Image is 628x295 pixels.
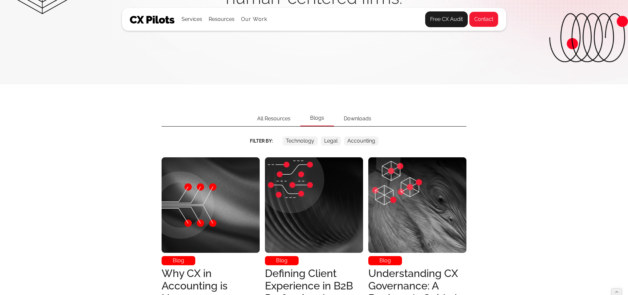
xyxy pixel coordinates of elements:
[250,136,273,146] div: Filter By:
[286,136,314,146] div: Technology
[347,136,375,146] div: Accounting
[425,11,468,27] a: Free CX Audit
[241,16,268,22] a: Our Work
[300,111,334,126] div: Blogs
[162,136,466,146] form: Email Form
[469,11,498,27] a: Contact
[182,8,202,30] div: Services
[265,256,299,265] div: Blog
[209,15,235,24] div: Resources
[334,111,381,126] div: Downloads
[162,256,195,265] div: Blog
[209,8,235,30] div: Resources
[368,256,402,265] div: Blog
[182,15,202,24] div: Services
[324,136,338,146] div: Legal
[247,111,300,126] div: All Resources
